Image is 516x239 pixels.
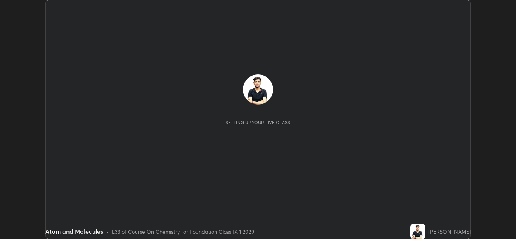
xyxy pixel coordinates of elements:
[226,120,290,125] div: Setting up your live class
[112,228,254,236] div: L33 of Course On Chemistry for Foundation Class IX 1 2029
[106,228,109,236] div: •
[243,74,273,105] img: 9b75b615fa134b8192f11aff96f13d3b.jpg
[410,224,425,239] img: 9b75b615fa134b8192f11aff96f13d3b.jpg
[428,228,471,236] div: [PERSON_NAME]
[45,227,103,236] div: Atom and Molecules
